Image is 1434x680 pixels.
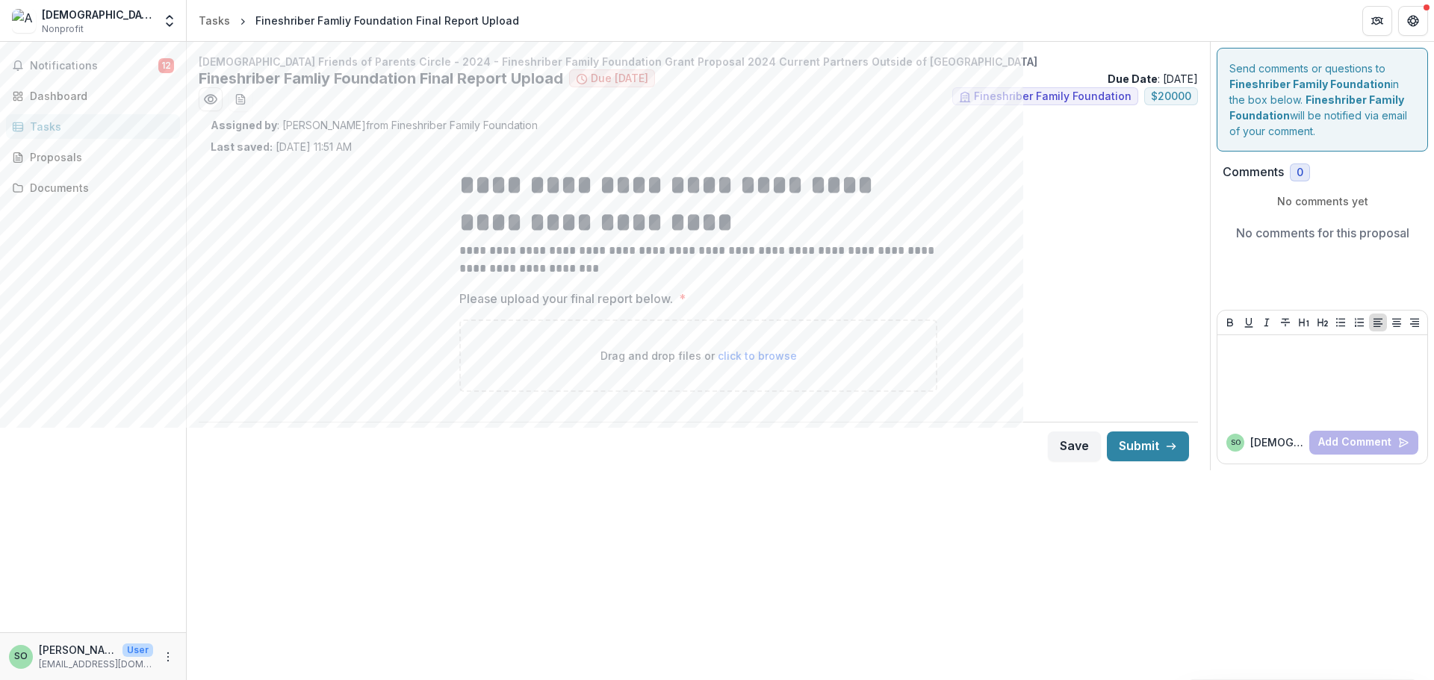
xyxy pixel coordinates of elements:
[30,149,168,165] div: Proposals
[1369,314,1387,331] button: Align Left
[600,348,797,364] p: Drag and drop files or
[1276,314,1294,331] button: Strike
[193,10,525,31] nav: breadcrumb
[1398,6,1428,36] button: Get Help
[159,6,180,36] button: Open entity switcher
[1250,434,1303,450] p: [DEMOGRAPHIC_DATA][PERSON_NAME]
[1350,314,1368,331] button: Ordered List
[1107,431,1189,461] button: Submit
[1297,166,1303,179] span: 0
[1236,224,1409,242] p: No comments for this proposal
[1332,314,1350,331] button: Bullet List
[1217,48,1428,152] div: Send comments or questions to in the box below. will be notified via email of your comment.
[6,54,180,78] button: Notifications12
[30,180,168,196] div: Documents
[39,658,153,671] p: [EMAIL_ADDRESS][DOMAIN_NAME]
[30,119,168,134] div: Tasks
[1231,439,1241,446] div: Shiri Ourian
[122,643,153,657] p: User
[1223,193,1422,209] p: No comments yet
[159,648,177,666] button: More
[12,9,36,33] img: American Friends of Parents Circle
[211,119,277,131] strong: Assigned by
[211,139,352,155] p: [DATE] 11:51 AM
[14,652,28,661] div: Shiri Ourian
[6,175,180,200] a: Documents
[974,90,1132,103] span: Fineshriber Family Foundation
[718,349,797,362] span: click to browse
[229,87,252,111] button: download-word-button
[1229,93,1404,122] strong: Fineshriber Family Foundation
[1221,314,1239,331] button: Bold
[42,22,84,36] span: Nonprofit
[199,54,1198,69] p: [DEMOGRAPHIC_DATA] Friends of Parents Circle - 2024 - Fineshriber Family Foundation Grant Proposa...
[42,7,153,22] div: [DEMOGRAPHIC_DATA] Friends of Parents Circle
[158,58,174,73] span: 12
[30,88,168,104] div: Dashboard
[199,13,230,28] div: Tasks
[1406,314,1424,331] button: Align Right
[1229,78,1391,90] strong: Fineshriber Family Foundation
[1048,431,1101,461] button: Save
[193,10,236,31] a: Tasks
[1151,90,1191,103] span: $ 20000
[1309,431,1418,455] button: Add Comment
[1388,314,1406,331] button: Align Center
[39,642,117,658] p: [PERSON_NAME]
[199,87,223,111] button: Preview eeb3cee3-c1e7-4958-b4e0-01293d88ed4c.pdf
[6,145,180,169] a: Proposals
[459,290,673,308] p: Please upload your final report below.
[1223,165,1284,179] h2: Comments
[1295,314,1313,331] button: Heading 1
[6,84,180,108] a: Dashboard
[591,72,648,85] span: Due [DATE]
[1108,71,1198,87] p: : [DATE]
[1240,314,1258,331] button: Underline
[255,13,519,28] div: Fineshriber Famliy Foundation Final Report Upload
[211,117,1186,133] p: : [PERSON_NAME] from Fineshriber Family Foundation
[1258,314,1276,331] button: Italicize
[1314,314,1332,331] button: Heading 2
[6,114,180,139] a: Tasks
[1108,72,1158,85] strong: Due Date
[1362,6,1392,36] button: Partners
[199,69,563,87] h2: Fineshriber Famliy Foundation Final Report Upload
[30,60,158,72] span: Notifications
[211,140,273,153] strong: Last saved:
